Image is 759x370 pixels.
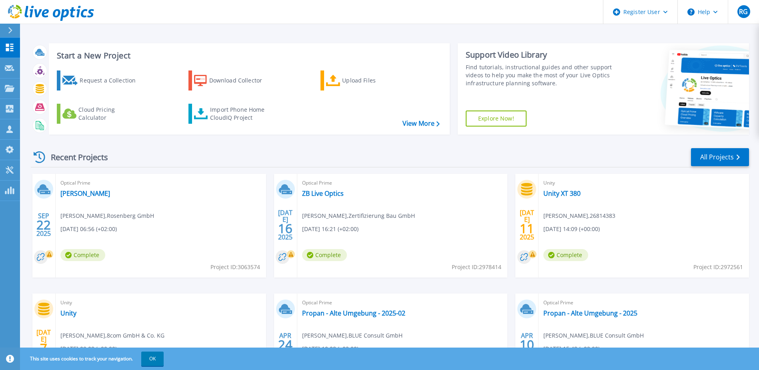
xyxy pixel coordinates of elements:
[60,331,164,340] span: [PERSON_NAME] , 8com GmbH & Co. KG
[60,344,117,353] span: [DATE] 09:08 (+00:00)
[278,330,293,359] div: APR 2025
[342,72,406,88] div: Upload Files
[60,211,154,220] span: [PERSON_NAME] , Rosenberg GmbH
[141,352,164,366] button: OK
[320,70,410,90] a: Upload Files
[60,309,76,317] a: Unity
[466,50,614,60] div: Support Video Library
[60,189,110,197] a: [PERSON_NAME]
[520,341,534,348] span: 10
[278,210,293,239] div: [DATE] 2025
[302,344,358,353] span: [DATE] 10:08 (+02:00)
[210,106,272,122] div: Import Phone Home CloudIQ Project
[543,225,600,233] span: [DATE] 14:09 (+00:00)
[60,298,261,307] span: Unity
[302,298,503,307] span: Optical Prime
[543,309,637,317] a: Propan - Alte Umgebung - 2025
[519,210,535,239] div: [DATE] 2025
[80,72,144,88] div: Request a Collection
[520,225,534,232] span: 11
[36,221,51,228] span: 22
[302,211,415,220] span: [PERSON_NAME] , Zertifizierung Bau GmbH
[78,106,142,122] div: Cloud Pricing Calculator
[543,331,644,340] span: [PERSON_NAME] , BLUE Consult GmbH
[31,147,119,167] div: Recent Projects
[57,70,146,90] a: Request a Collection
[60,225,117,233] span: [DATE] 06:56 (+02:00)
[519,330,535,359] div: APR 2025
[543,189,581,197] a: Unity XT 380
[466,63,614,87] div: Find tutorials, instructional guides and other support videos to help you make the most of your L...
[22,352,164,366] span: This site uses cookies to track your navigation.
[40,345,47,352] span: 7
[403,120,440,127] a: View More
[278,225,292,232] span: 16
[693,263,743,271] span: Project ID: 2972561
[36,210,51,239] div: SEP 2025
[543,179,744,187] span: Unity
[302,179,503,187] span: Optical Prime
[302,189,344,197] a: ZB Live Optics
[210,263,260,271] span: Project ID: 3063574
[739,8,748,15] span: RG
[543,344,600,353] span: [DATE] 15:48 (+02:00)
[60,179,261,187] span: Optical Prime
[36,330,51,359] div: [DATE] 2025
[57,104,146,124] a: Cloud Pricing Calculator
[60,249,105,261] span: Complete
[302,225,358,233] span: [DATE] 16:21 (+02:00)
[543,298,744,307] span: Optical Prime
[543,249,588,261] span: Complete
[302,309,405,317] a: Propan - Alte Umgebung - 2025-02
[543,211,615,220] span: [PERSON_NAME] , 26814383
[691,148,749,166] a: All Projects
[302,249,347,261] span: Complete
[466,111,527,127] a: Explore Now!
[188,70,278,90] a: Download Collector
[452,263,501,271] span: Project ID: 2978414
[278,341,292,348] span: 24
[57,51,439,60] h3: Start a New Project
[302,331,403,340] span: [PERSON_NAME] , BLUE Consult GmbH
[209,72,273,88] div: Download Collector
